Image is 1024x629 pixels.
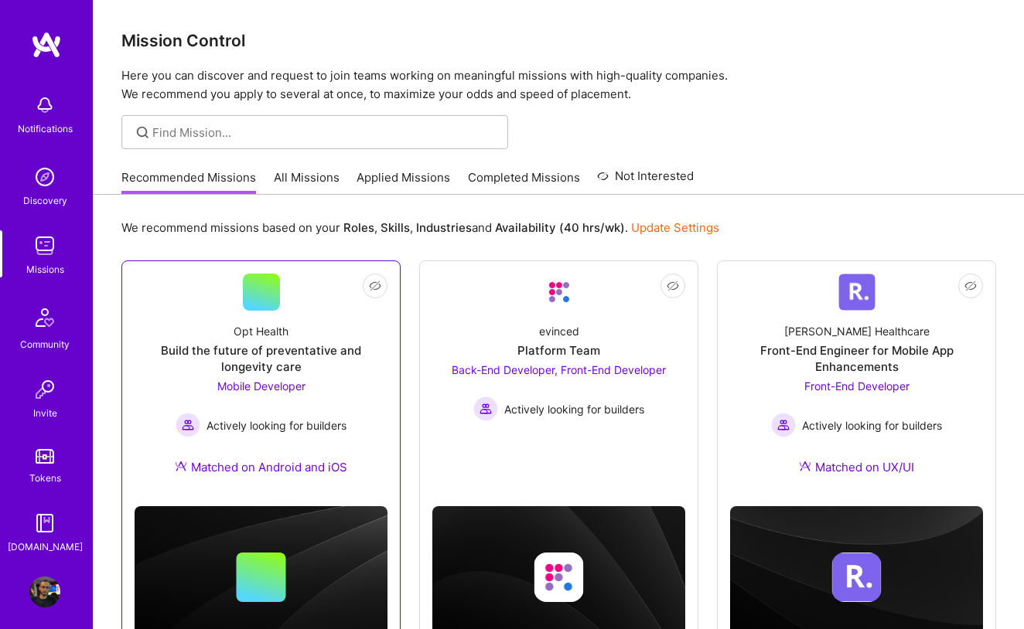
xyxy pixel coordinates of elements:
img: Invite [29,374,60,405]
img: Actively looking for builders [176,413,200,437]
span: Actively looking for builders [207,417,346,433]
span: Actively looking for builders [802,417,942,433]
img: discovery [29,161,60,192]
i: icon EyeClosed [667,280,679,292]
img: Company logo [534,552,584,602]
img: Ateam Purple Icon [175,460,187,472]
i: icon SearchGrey [134,124,152,141]
div: Front-End Engineer for Mobile App Enhancements [730,342,983,375]
img: Ateam Purple Icon [799,460,811,472]
div: Discovery [23,192,67,209]
h3: Mission Control [121,31,996,50]
div: Invite [33,405,57,421]
img: Company logo [832,552,882,602]
a: All Missions [274,169,340,195]
i: icon EyeClosed [369,280,381,292]
img: Actively looking for builders [473,396,498,421]
div: evinced [539,323,579,339]
b: Roles [343,220,374,235]
span: Back-End Developer, Front-End Developer [452,363,666,376]
p: We recommend missions based on your , , and . [121,219,719,236]
a: Update Settings [631,220,719,235]
div: Opt Health [234,323,288,339]
img: Actively looking for builders [771,413,796,437]
div: [DOMAIN_NAME] [8,539,83,555]
img: guide book [29,508,60,539]
img: Community [26,299,63,336]
div: Missions [26,261,64,277]
a: Not Interested [597,167,694,195]
div: Matched on UX/UI [799,459,914,475]
div: Platform Team [517,342,600,359]
b: Skills [381,220,410,235]
a: Applied Missions [357,169,450,195]
img: User Avatar [29,576,60,607]
a: Recommended Missions [121,169,256,195]
span: Mobile Developer [217,379,305,393]
div: Notifications [18,121,73,137]
a: Completed Missions [468,169,580,195]
input: Find Mission... [152,124,497,141]
div: Build the future of preventative and longevity care [135,342,387,375]
div: Community [20,336,70,352]
p: Here you can discover and request to join teams working on meaningful missions with high-quality ... [121,66,996,104]
img: bell [29,90,60,121]
b: Availability (40 hrs/wk) [495,220,625,235]
div: Matched on Android and iOS [175,459,347,475]
i: icon EyeClosed [964,280,977,292]
img: Company Logo [541,274,578,311]
span: Actively looking for builders [504,401,644,417]
img: Company Logo [838,274,876,311]
div: [PERSON_NAME] Healthcare [784,323,930,339]
span: Front-End Developer [804,379,910,393]
div: Tokens [29,470,61,486]
img: teamwork [29,230,60,261]
img: logo [31,31,62,59]
img: tokens [36,449,54,464]
b: Industries [416,220,472,235]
